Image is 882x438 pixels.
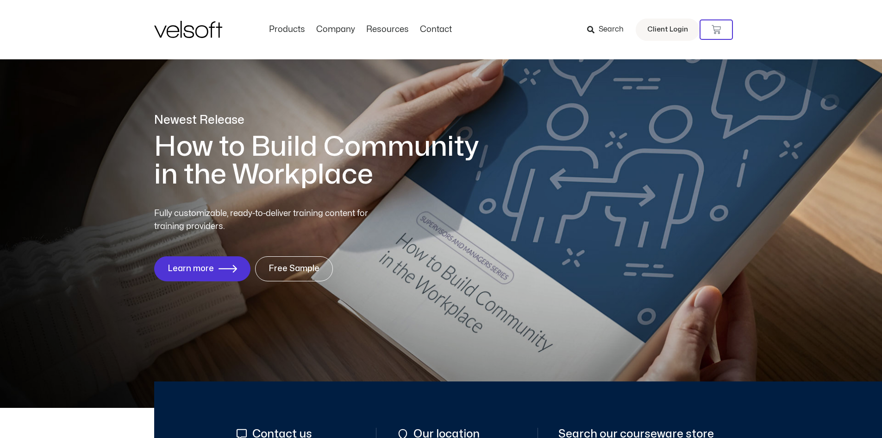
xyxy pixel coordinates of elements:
nav: Menu [263,25,457,35]
a: Free Sample [255,256,333,281]
a: Client Login [636,19,700,41]
a: ResourcesMenu Toggle [361,25,414,35]
img: Velsoft Training Materials [154,21,222,38]
h1: How to Build Community in the Workplace [154,133,492,189]
p: Newest Release [154,112,492,128]
p: Fully customizable, ready-to-deliver training content for training providers. [154,207,385,233]
a: Search [587,22,630,38]
a: ContactMenu Toggle [414,25,457,35]
span: Free Sample [269,264,319,273]
a: CompanyMenu Toggle [311,25,361,35]
a: ProductsMenu Toggle [263,25,311,35]
span: Client Login [647,24,688,36]
span: Search [599,24,624,36]
span: Learn more [168,264,214,273]
a: Learn more [154,256,250,281]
